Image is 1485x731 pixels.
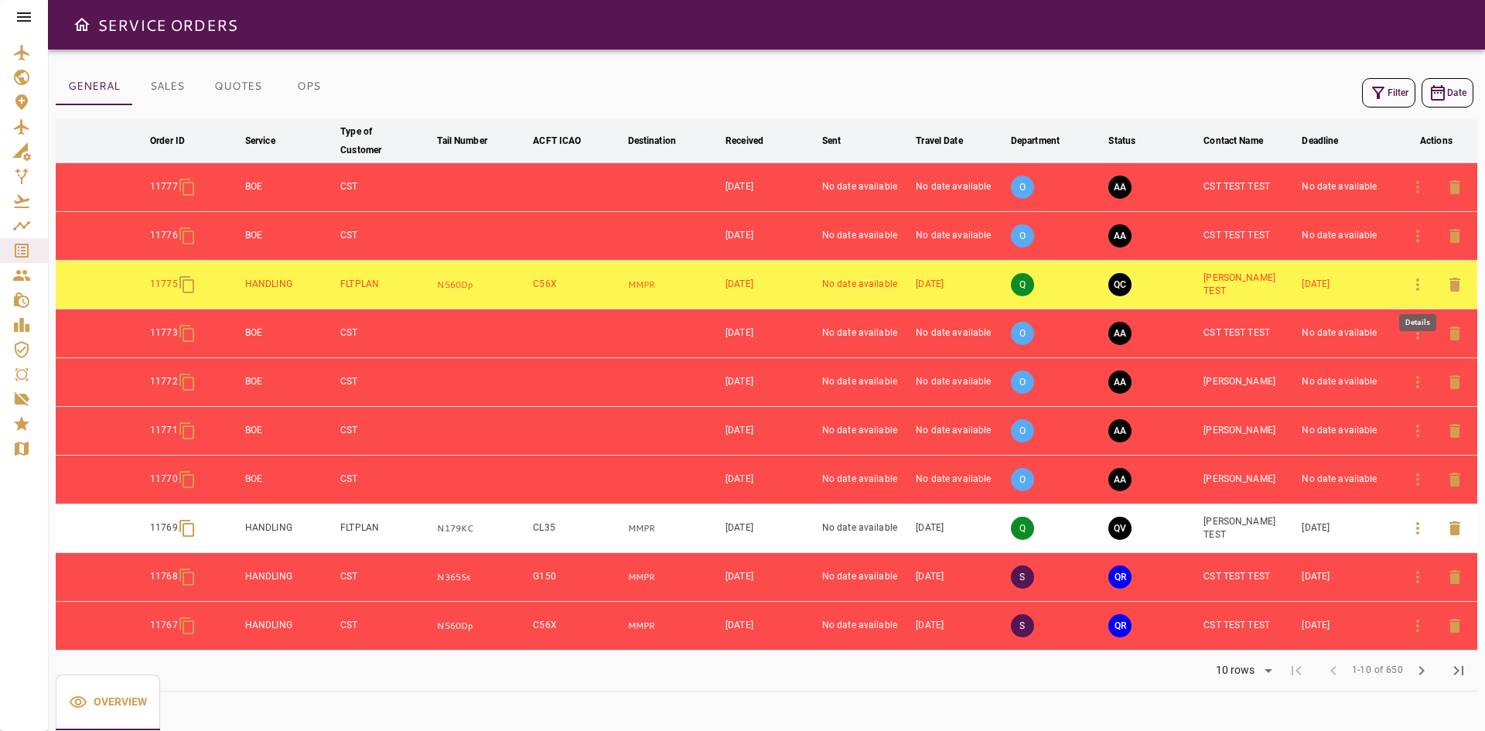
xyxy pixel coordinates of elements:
div: Received [725,132,763,150]
td: BOE [242,358,337,407]
td: No date available [819,163,913,212]
td: [DATE] [722,261,819,309]
p: 11776 [150,229,178,242]
span: Contact Name [1203,132,1283,150]
p: O [1011,468,1034,491]
td: HANDLING [242,504,337,553]
span: Deadline [1302,132,1358,150]
div: basic tabs example [56,675,160,730]
span: Destination [628,132,696,150]
button: Open drawer [67,9,97,40]
td: [DATE] [1299,261,1395,309]
p: MMPR [628,620,720,633]
span: chevron_right [1412,661,1431,680]
button: OPS [274,68,343,105]
td: [DATE] [1299,504,1395,553]
button: AWAITING ASSIGNMENT [1108,224,1132,248]
button: Overview [56,675,160,730]
span: Next Page [1403,652,1440,689]
td: No date available [819,358,913,407]
div: ACFT ICAO [533,132,581,150]
button: Delete [1436,461,1473,498]
td: CST [337,456,434,504]
td: G150 [530,553,624,602]
td: BOE [242,407,337,456]
td: [DATE] [722,309,819,358]
span: last_page [1449,661,1468,680]
td: CST TEST TEST [1200,163,1299,212]
td: No date available [1299,309,1395,358]
button: Delete [1436,364,1473,401]
td: No date available [1299,407,1395,456]
td: FLTPLAN [337,261,434,309]
p: 11769 [150,521,178,535]
td: CL35 [530,504,624,553]
td: FLTPLAN [337,504,434,553]
td: [DATE] [722,602,819,651]
button: Details [1399,558,1436,596]
button: QUOTE VALIDATED [1108,517,1132,540]
td: [PERSON_NAME] TEST [1200,504,1299,553]
td: CST [337,358,434,407]
p: 11773 [150,326,178,340]
td: [DATE] [722,358,819,407]
td: CST TEST TEST [1200,602,1299,651]
td: CST TEST TEST [1200,309,1299,358]
p: 11775 [150,278,178,291]
p: MMPR [628,278,720,292]
td: CST [337,407,434,456]
button: AWAITING ASSIGNMENT [1108,468,1132,491]
td: CST [337,163,434,212]
p: O [1011,176,1034,199]
p: N179KC [437,522,527,535]
td: No date available [1299,212,1395,261]
td: CST [337,212,434,261]
button: Details [1399,217,1436,254]
td: No date available [819,553,913,602]
button: Details [1399,412,1436,449]
div: Deadline [1302,132,1338,150]
td: [PERSON_NAME] TEST [1200,261,1299,309]
p: 11770 [150,473,178,486]
p: N560Dp [437,620,527,633]
td: No date available [1299,358,1395,407]
div: Sent [822,132,841,150]
span: First Page [1278,652,1315,689]
td: BOE [242,456,337,504]
p: 11768 [150,570,178,583]
button: AWAITING ASSIGNMENT [1108,322,1132,345]
p: N365Ss [437,571,527,584]
span: Travel Date [916,132,982,150]
td: No date available [819,407,913,456]
td: [DATE] [913,504,1008,553]
div: Status [1108,132,1135,150]
div: Tail Number [437,132,486,150]
td: BOE [242,309,337,358]
td: [DATE] [722,456,819,504]
div: 10 rows [1212,664,1259,677]
td: [PERSON_NAME] [1200,407,1299,456]
td: HANDLING [242,553,337,602]
td: BOE [242,212,337,261]
button: Delete [1436,412,1473,449]
td: HANDLING [242,602,337,651]
button: Delete [1436,217,1473,254]
td: No date available [819,309,913,358]
span: Previous Page [1315,652,1352,689]
span: Last Page [1440,652,1477,689]
td: [DATE] [1299,553,1395,602]
button: QUOTE CREATED [1108,273,1132,296]
td: No date available [819,456,913,504]
p: 11767 [150,619,178,632]
td: CST TEST TEST [1200,553,1299,602]
button: Delete [1436,266,1473,303]
p: MMPR [628,522,720,535]
button: QUOTE REQUESTED [1108,565,1132,589]
td: CST [337,553,434,602]
td: No date available [819,602,913,651]
h6: SERVICE ORDERS [97,12,237,37]
td: No date available [913,407,1008,456]
p: 11771 [150,424,178,437]
td: [DATE] [913,602,1008,651]
p: O [1011,371,1034,394]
